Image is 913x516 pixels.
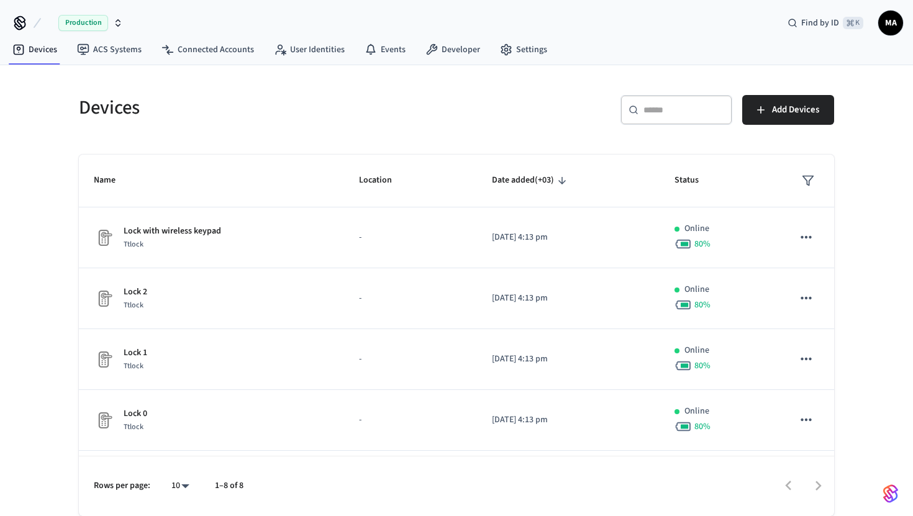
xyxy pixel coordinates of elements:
[359,171,408,190] span: Location
[124,361,143,371] span: Ttlock
[94,171,132,190] span: Name
[124,225,221,238] p: Lock with wireless keypad
[778,12,873,34] div: Find by ID⌘ K
[79,95,449,120] h5: Devices
[492,292,645,305] p: [DATE] 4:13 pm
[124,300,143,310] span: Ttlock
[492,414,645,427] p: [DATE] 4:13 pm
[492,171,570,190] span: Date added(+03)
[124,346,147,360] p: Lock 1
[94,410,114,430] img: Placeholder Lock Image
[215,479,243,492] p: 1–8 of 8
[94,289,114,309] img: Placeholder Lock Image
[883,484,898,504] img: SeamLogoGradient.69752ec5.svg
[684,283,709,296] p: Online
[772,102,819,118] span: Add Devices
[152,38,264,61] a: Connected Accounts
[58,15,108,31] span: Production
[355,38,416,61] a: Events
[694,360,711,372] span: 80 %
[67,38,152,61] a: ACS Systems
[684,344,709,357] p: Online
[124,422,143,432] span: Ttlock
[2,38,67,61] a: Devices
[94,228,114,248] img: Placeholder Lock Image
[124,239,143,250] span: Ttlock
[879,12,902,34] span: MA
[878,11,903,35] button: MA
[684,222,709,235] p: Online
[264,38,355,61] a: User Identities
[694,420,711,433] span: 80 %
[359,414,462,427] p: -
[843,17,863,29] span: ⌘ K
[124,407,147,420] p: Lock 0
[492,353,645,366] p: [DATE] 4:13 pm
[742,95,834,125] button: Add Devices
[490,38,557,61] a: Settings
[801,17,839,29] span: Find by ID
[359,292,462,305] p: -
[416,38,490,61] a: Developer
[675,171,715,190] span: Status
[359,231,462,244] p: -
[94,350,114,369] img: Placeholder Lock Image
[694,299,711,311] span: 80 %
[684,405,709,418] p: Online
[124,286,147,299] p: Lock 2
[492,231,645,244] p: [DATE] 4:13 pm
[165,477,195,495] div: 10
[359,353,462,366] p: -
[694,238,711,250] span: 80 %
[94,479,150,492] p: Rows per page:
